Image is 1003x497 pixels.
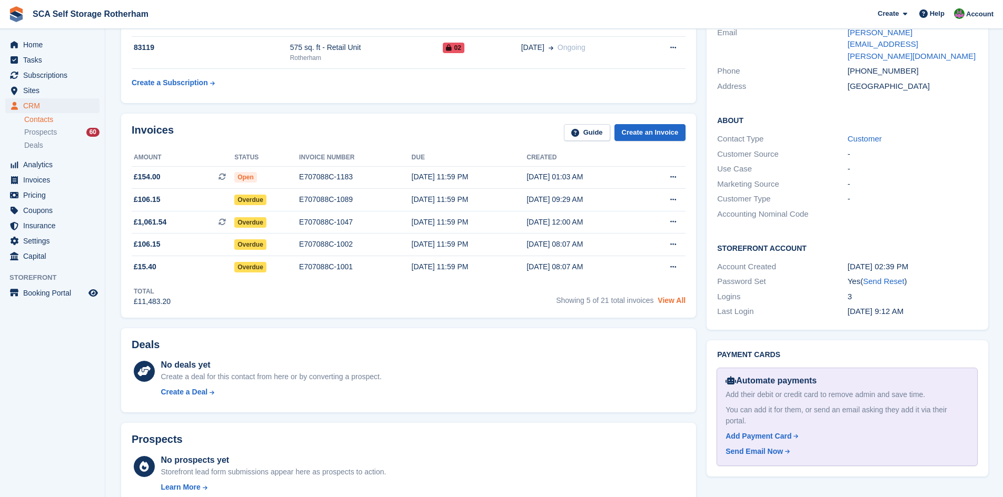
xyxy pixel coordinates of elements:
[726,446,783,457] div: Send Email Now
[234,239,266,250] span: Overdue
[5,68,100,83] a: menu
[161,387,207,398] div: Create a Deal
[717,65,847,77] div: Phone
[299,261,411,272] div: E707088C-1001
[23,98,86,113] span: CRM
[234,195,266,205] span: Overdue
[24,140,100,151] a: Deals
[132,339,160,351] h2: Deals
[161,371,381,382] div: Create a deal for this contact from here or by converting a prospect.
[717,291,847,303] div: Logins
[564,124,610,141] a: Guide
[717,27,847,63] div: Email
[930,8,945,19] span: Help
[717,351,978,359] h2: Payment cards
[5,83,100,98] a: menu
[412,149,527,166] th: Due
[24,127,100,138] a: Prospects 60
[24,127,57,137] span: Prospects
[134,296,171,307] div: £11,483.20
[614,124,686,141] a: Create an Invoice
[412,239,527,250] div: [DATE] 11:59 PM
[132,73,215,93] a: Create a Subscription
[726,431,791,442] div: Add Payment Card
[299,149,411,166] th: Invoice number
[878,8,899,19] span: Create
[23,286,86,300] span: Booking Portal
[161,482,386,493] a: Learn More
[87,287,100,299] a: Preview store
[658,296,686,305] a: View All
[234,149,299,166] th: Status
[717,306,847,318] div: Last Login
[848,291,978,303] div: 3
[717,193,847,205] div: Customer Type
[134,239,161,250] span: £106.15
[556,296,653,305] span: Showing 5 of 21 total invoices
[5,173,100,187] a: menu
[299,194,411,205] div: E707088C-1089
[848,65,978,77] div: [PHONE_NUMBER]
[161,454,386,466] div: No prospects yet
[527,171,641,182] div: [DATE] 01:03 AM
[23,218,86,233] span: Insurance
[134,217,166,228] span: £1,061.54
[290,53,443,63] div: Rotherham
[161,482,200,493] div: Learn More
[527,149,641,166] th: Created
[132,124,174,141] h2: Invoices
[527,261,641,272] div: [DATE] 08:07 AM
[717,115,978,125] h2: About
[412,261,527,272] div: [DATE] 11:59 PM
[23,188,86,202] span: Pricing
[848,28,976,60] a: [PERSON_NAME][EMAIL_ADDRESS][PERSON_NAME][DOMAIN_NAME]
[5,249,100,263] a: menu
[848,276,978,288] div: Yes
[132,149,234,166] th: Amount
[234,172,257,182] span: Open
[717,163,847,175] div: Use Case
[717,261,847,273] div: Account Created
[23,83,86,98] span: Sites
[863,277,904,286] a: Send Reset
[23,234,86,248] span: Settings
[717,208,847,220] div: Accounting Nominal Code
[717,133,847,145] div: Contact Type
[290,42,443,53] div: 575 sq. ft - Retail Unit
[86,128,100,137] div: 60
[161,359,381,371] div: No deals yet
[5,53,100,67] a: menu
[24,115,100,125] a: Contacts
[558,43,585,52] span: Ongoing
[134,171,161,182] span: £154.00
[5,286,100,300] a: menu
[527,239,641,250] div: [DATE] 08:07 AM
[848,307,903,316] time: 2025-05-16 08:12:35 UTC
[23,203,86,218] span: Coupons
[299,217,411,228] div: E707088C-1047
[5,188,100,202] a: menu
[726,374,969,387] div: Automate payments
[132,433,183,445] h2: Prospects
[132,77,208,88] div: Create a Subscription
[5,37,100,52] a: menu
[234,262,266,272] span: Overdue
[966,9,994,19] span: Account
[161,466,386,478] div: Storefront lead form submissions appear here as prospects to action.
[161,387,381,398] a: Create a Deal
[5,157,100,172] a: menu
[717,80,847,93] div: Address
[234,217,266,228] span: Overdue
[954,8,965,19] img: Sarah Race
[717,148,847,160] div: Customer Source
[5,203,100,218] a: menu
[848,178,978,190] div: -
[726,389,969,400] div: Add their debit or credit card to remove admin and save time.
[23,53,86,67] span: Tasks
[443,43,464,53] span: 02
[848,261,978,273] div: [DATE] 02:39 PM
[23,37,86,52] span: Home
[23,249,86,263] span: Capital
[848,134,882,143] a: Customer
[9,272,105,283] span: Storefront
